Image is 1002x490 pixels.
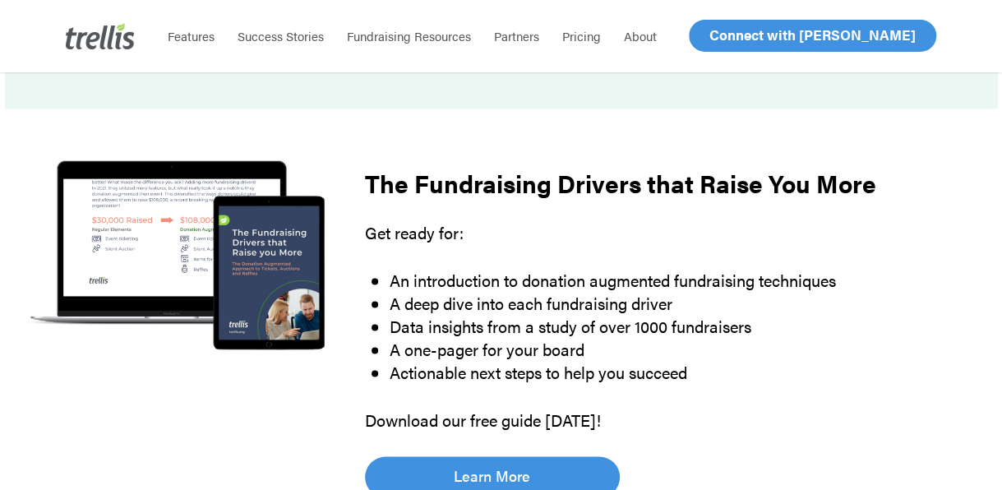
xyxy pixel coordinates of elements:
[347,27,471,44] span: Fundraising Resources
[390,338,928,361] li: A one-pager for your board
[226,28,335,44] a: Success Stories
[551,28,612,44] a: Pricing
[365,221,928,269] p: Get ready for:
[454,465,530,488] span: Learn More
[66,23,135,49] img: Trellis
[612,28,668,44] a: About
[238,27,324,44] span: Success Stories
[390,361,928,384] li: Actionable next steps to help you succeed
[483,28,551,44] a: Partners
[365,409,928,432] p: Download our free guide [DATE]!
[365,165,876,201] strong: The Fundraising Drivers that Raise You More
[390,269,928,292] li: An introduction to donation augmented fundraising techniques
[562,27,601,44] span: Pricing
[168,27,215,44] span: Features
[709,25,916,44] span: Connect with [PERSON_NAME]
[335,28,483,44] a: Fundraising Resources
[689,20,936,52] a: Connect with [PERSON_NAME]
[390,292,928,315] li: A deep dive into each fundraising driver
[494,27,539,44] span: Partners
[624,27,657,44] span: About
[156,28,226,44] a: Features
[390,315,928,338] li: Data insights from a study of over 1000 fundraisers
[6,149,347,362] img: The Fundraising Drivers that Raise You More Guide Cover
